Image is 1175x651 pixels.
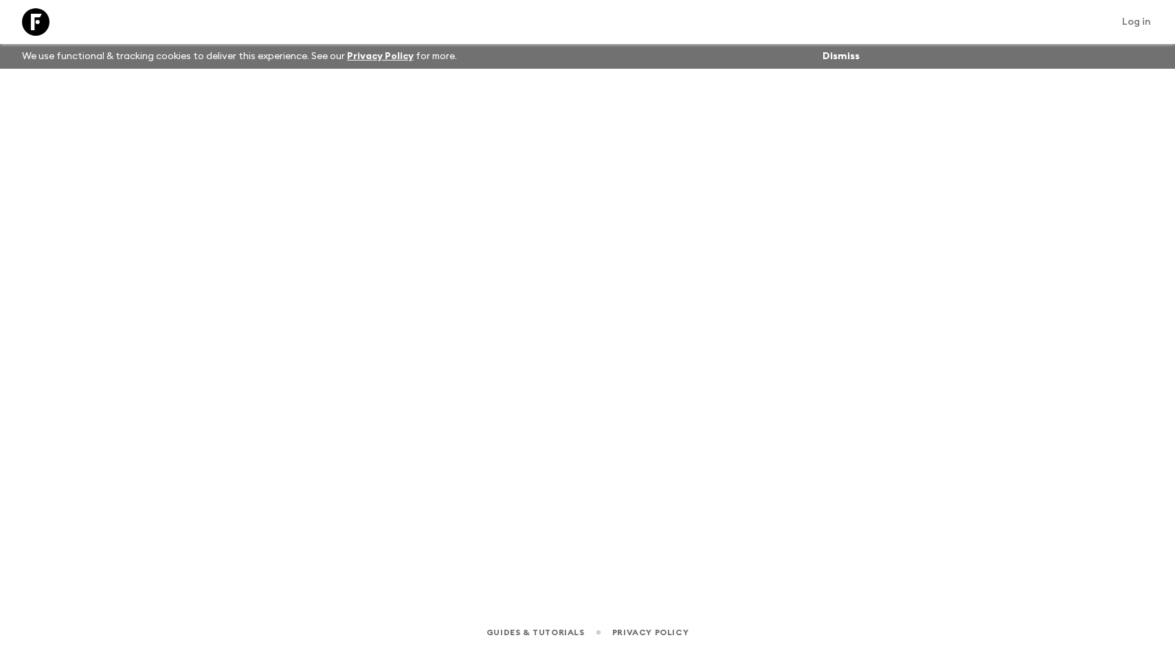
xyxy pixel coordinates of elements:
a: Privacy Policy [612,625,689,640]
a: Log in [1115,12,1159,32]
a: Privacy Policy [347,52,414,61]
button: Dismiss [819,47,863,66]
a: Guides & Tutorials [486,625,585,640]
p: We use functional & tracking cookies to deliver this experience. See our for more. [16,44,462,69]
